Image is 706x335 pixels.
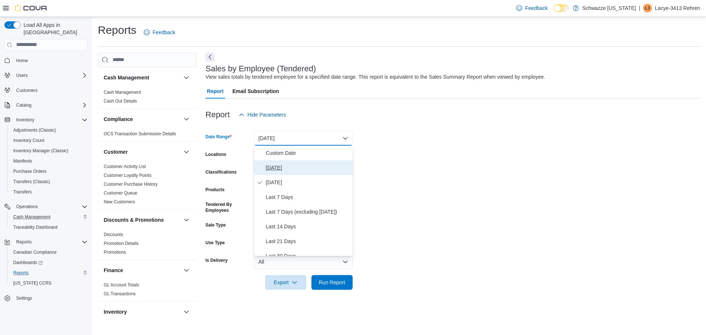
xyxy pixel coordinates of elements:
[13,238,35,246] button: Reports
[10,146,88,155] span: Inventory Manager (Classic)
[13,270,29,276] span: Reports
[206,53,214,61] button: Next
[13,280,51,286] span: [US_STATE] CCRS
[13,101,88,110] span: Catalog
[13,260,43,265] span: Dashboards
[1,70,90,81] button: Users
[153,29,175,36] span: Feedback
[554,4,569,12] input: Dark Mode
[10,188,35,196] a: Transfers
[104,190,137,196] span: Customer Queue
[266,163,350,172] span: [DATE]
[104,164,146,170] span: Customer Activity List
[104,99,137,104] a: Cash Out Details
[7,212,90,222] button: Cash Management
[7,135,90,146] button: Inventory Count
[655,4,700,13] p: Lacye-3413 Rehren
[10,167,50,176] a: Purchase Orders
[13,214,50,220] span: Cash Management
[13,71,88,80] span: Users
[10,223,60,232] a: Traceabilty Dashboard
[311,275,353,290] button: Run Report
[10,258,88,267] span: Dashboards
[236,107,289,122] button: Hide Parameters
[104,181,158,187] span: Customer Purchase History
[10,126,88,135] span: Adjustments (Classic)
[206,64,316,73] h3: Sales by Employee (Tendered)
[104,232,123,238] span: Discounts
[13,249,57,255] span: Canadian Compliance
[10,167,88,176] span: Purchase Orders
[7,278,90,288] button: [US_STATE] CCRS
[13,294,35,303] a: Settings
[207,84,224,99] span: Report
[16,204,38,210] span: Operations
[13,56,31,65] a: Home
[7,268,90,278] button: Reports
[13,148,68,154] span: Inventory Manager (Classic)
[7,187,90,197] button: Transfers
[7,146,90,156] button: Inventory Manager (Classic)
[206,202,251,213] label: Tendered By Employees
[104,90,141,95] a: Cash Management
[104,267,123,274] h3: Finance
[104,216,164,224] h3: Discounts & Promotions
[266,252,350,260] span: Last 30 Days
[525,4,548,12] span: Feedback
[104,173,151,178] a: Customer Loyalty Points
[98,23,136,38] h1: Reports
[104,182,158,187] a: Customer Purchase History
[16,239,32,245] span: Reports
[98,281,197,301] div: Finance
[206,110,230,119] h3: Report
[104,148,181,156] button: Customer
[13,179,50,185] span: Transfers (Classic)
[270,275,302,290] span: Export
[206,187,225,193] label: Products
[16,102,31,108] span: Catalog
[319,279,345,286] span: Run Report
[13,56,88,65] span: Home
[10,279,88,288] span: Washington CCRS
[7,257,90,268] a: Dashboards
[182,115,191,124] button: Compliance
[13,71,31,80] button: Users
[13,202,41,211] button: Operations
[254,131,353,146] button: [DATE]
[10,136,88,145] span: Inventory Count
[10,136,47,145] a: Inventory Count
[10,157,88,165] span: Manifests
[639,4,640,13] p: |
[247,111,286,118] span: Hide Parameters
[7,166,90,177] button: Purchase Orders
[206,169,237,175] label: Classifications
[10,188,88,196] span: Transfers
[13,138,44,143] span: Inventory Count
[1,100,90,110] button: Catalog
[10,126,59,135] a: Adjustments (Classic)
[10,157,35,165] a: Manifests
[13,86,40,95] a: Customers
[645,4,650,13] span: L3
[104,267,181,274] button: Finance
[1,85,90,96] button: Customers
[104,250,126,255] a: Promotions
[1,293,90,303] button: Settings
[13,168,47,174] span: Purchase Orders
[21,21,88,36] span: Load All Apps in [GEOGRAPHIC_DATA]
[7,156,90,166] button: Manifests
[232,84,279,99] span: Email Subscription
[10,213,53,221] a: Cash Management
[206,134,232,140] label: Date Range
[104,291,136,296] a: GL Transactions
[98,129,197,141] div: Compliance
[266,149,350,157] span: Custom Date
[254,146,353,256] div: Select listbox
[104,131,176,137] span: OCS Transaction Submission Details
[104,241,139,246] a: Promotion Details
[13,238,88,246] span: Reports
[266,237,350,246] span: Last 21 Days
[10,258,46,267] a: Dashboards
[254,254,353,269] button: All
